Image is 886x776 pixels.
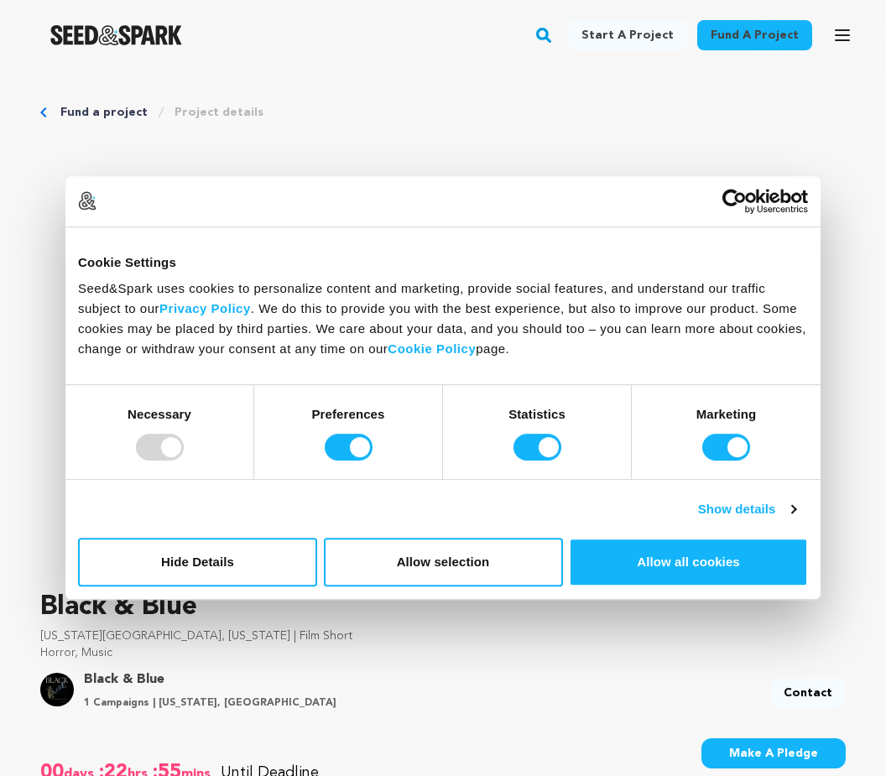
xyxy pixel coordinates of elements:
[40,628,846,644] p: [US_STATE][GEOGRAPHIC_DATA], [US_STATE] | Film Short
[84,696,336,710] p: 1 Campaigns | [US_STATE], [GEOGRAPHIC_DATA]
[569,538,808,586] button: Allow all cookies
[159,301,251,315] a: Privacy Policy
[312,407,385,421] strong: Preferences
[661,189,808,214] a: Usercentrics Cookiebot - opens in a new window
[128,407,191,421] strong: Necessary
[508,407,565,421] strong: Statistics
[50,25,182,45] img: Seed&Spark Logo Dark Mode
[696,407,757,421] strong: Marketing
[40,644,846,661] p: Horror, Music
[568,20,687,50] a: Start a project
[78,538,317,586] button: Hide Details
[324,538,563,586] button: Allow selection
[770,678,846,708] a: Contact
[40,104,846,121] div: Breadcrumb
[388,341,476,356] a: Cookie Policy
[78,253,808,273] div: Cookie Settings
[40,587,846,628] p: Black & Blue
[78,191,96,210] img: logo
[40,673,74,706] img: 837c1a4ee4c258f0.jpg
[78,279,808,359] div: Seed&Spark uses cookies to personalize content and marketing, provide social features, and unders...
[697,20,812,50] a: Fund a project
[60,104,148,121] a: Fund a project
[701,738,846,768] button: Make A Pledge
[175,104,263,121] a: Project details
[698,499,795,519] a: Show details
[84,669,336,690] a: Goto Black & Blue profile
[50,25,182,45] a: Seed&Spark Homepage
